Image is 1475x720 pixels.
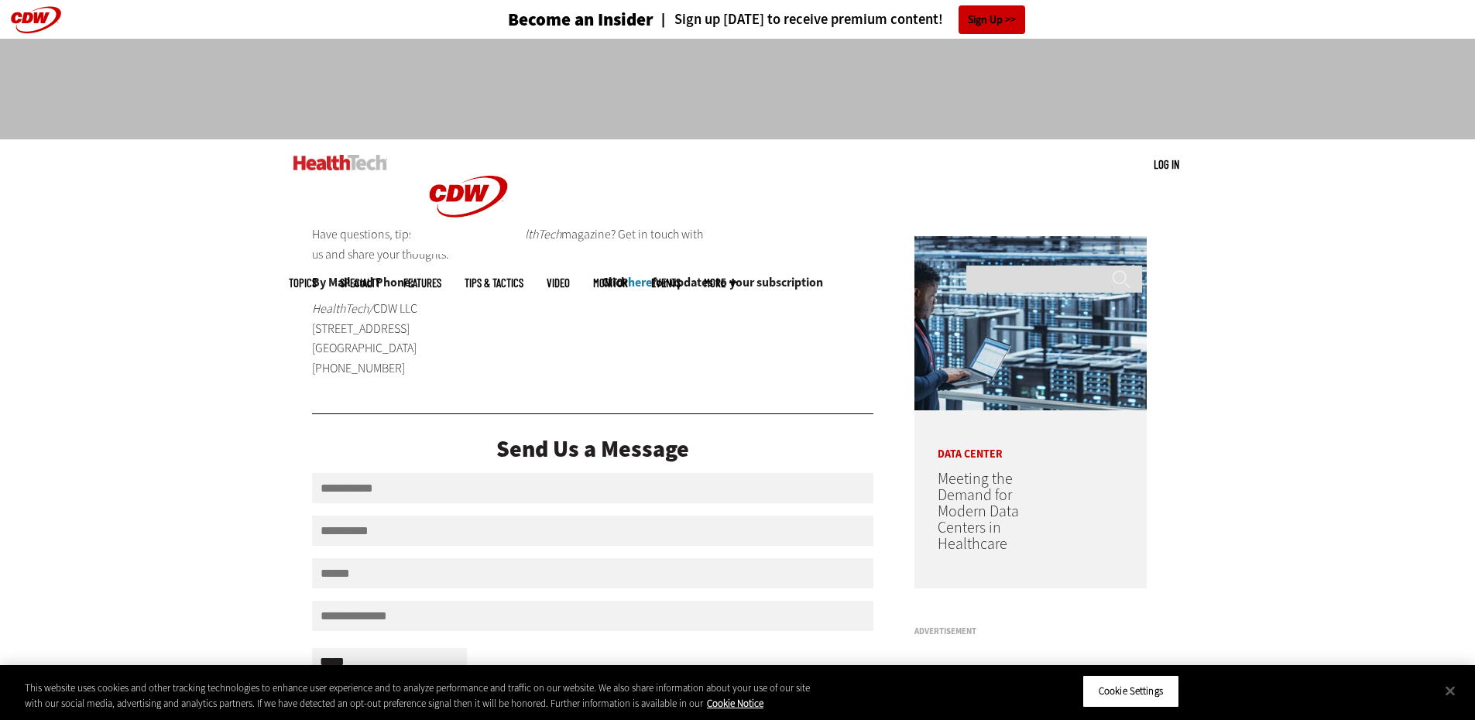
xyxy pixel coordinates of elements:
[312,437,874,461] div: Send Us a Message
[707,697,763,710] a: More information about your privacy
[593,277,628,289] a: MonITor
[403,277,441,289] a: Features
[289,277,317,289] span: Topics
[312,300,373,317] em: HealthTech/
[340,277,380,289] span: Specialty
[450,11,653,29] a: Become an Insider
[456,54,1020,124] iframe: advertisement
[1433,674,1467,708] button: Close
[508,11,653,29] h3: Become an Insider
[914,236,1147,410] img: engineer with laptop overlooking data center
[1082,675,1179,708] button: Cookie Settings
[1154,157,1179,171] a: Log in
[651,277,681,289] a: Events
[410,139,527,254] img: Home
[25,681,811,711] div: This website uses cookies and other tracking technologies to enhance user experience and to analy...
[1154,156,1179,173] div: User menu
[704,277,736,289] span: More
[293,155,387,170] img: Home
[410,242,527,258] a: CDW
[653,12,943,27] a: Sign up [DATE] to receive premium content!
[938,468,1019,554] a: Meeting the Demand for Modern Data Centers in Healthcare
[547,277,570,289] a: Video
[914,627,1147,636] h3: Advertisement
[914,426,1077,460] p: Data Center
[465,277,523,289] a: Tips & Tactics
[959,5,1025,34] a: Sign Up
[312,299,503,378] p: CDW LLC [STREET_ADDRESS] [GEOGRAPHIC_DATA] [PHONE_NUMBER]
